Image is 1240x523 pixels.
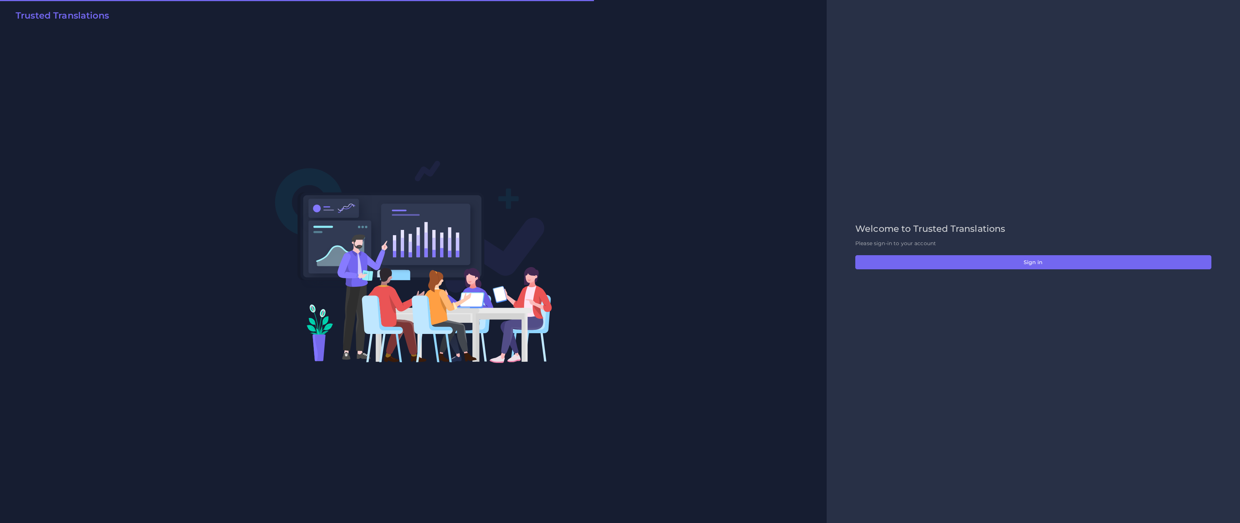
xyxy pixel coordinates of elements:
p: Please sign-in to your account [855,240,1211,247]
img: Login V2 [275,160,552,363]
h2: Welcome to Trusted Translations [855,224,1211,234]
h2: Trusted Translations [16,10,109,21]
button: Sign in [855,255,1211,269]
a: Trusted Translations [10,10,109,24]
